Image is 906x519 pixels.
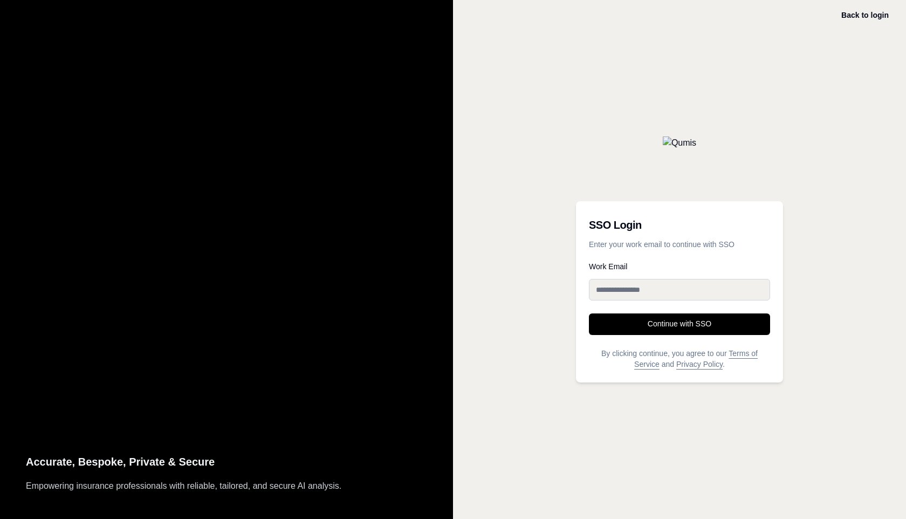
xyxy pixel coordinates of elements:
[589,313,770,335] button: Continue with SSO
[589,348,770,370] p: By clicking continue, you agree to our and .
[26,479,427,493] p: Empowering insurance professionals with reliable, tailored, and secure AI analysis.
[26,453,427,471] p: Accurate, Bespoke, Private & Secure
[841,11,889,19] a: Back to login
[589,214,770,236] h3: SSO Login
[676,360,723,368] a: Privacy Policy
[663,136,696,149] img: Qumis
[589,263,770,270] label: Work Email
[589,239,770,250] p: Enter your work email to continue with SSO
